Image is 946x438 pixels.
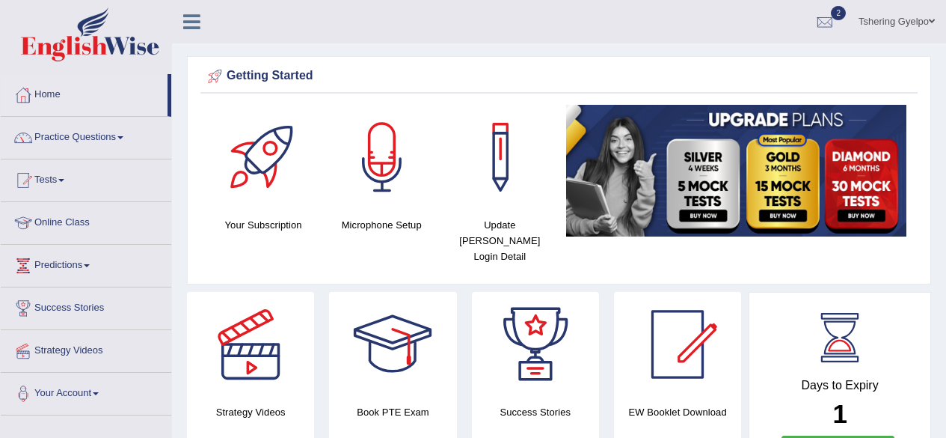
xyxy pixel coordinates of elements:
a: Predictions [1,245,171,282]
h4: EW Booklet Download [614,404,741,420]
h4: Update [PERSON_NAME] Login Detail [448,217,551,264]
span: 2 [831,6,846,20]
b: 1 [832,399,847,428]
a: Home [1,74,168,112]
a: Practice Questions [1,117,171,154]
a: Success Stories [1,288,171,325]
a: Tests [1,159,171,197]
div: Getting Started [204,65,914,88]
h4: Book PTE Exam [329,404,456,420]
a: Strategy Videos [1,330,171,368]
h4: Strategy Videos [187,404,314,420]
h4: Days to Expiry [766,379,914,392]
h4: Microphone Setup [330,217,433,233]
h4: Your Subscription [212,217,315,233]
a: Online Class [1,202,171,240]
a: Your Account [1,373,171,410]
h4: Success Stories [472,404,599,420]
img: small5.jpg [566,105,906,237]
